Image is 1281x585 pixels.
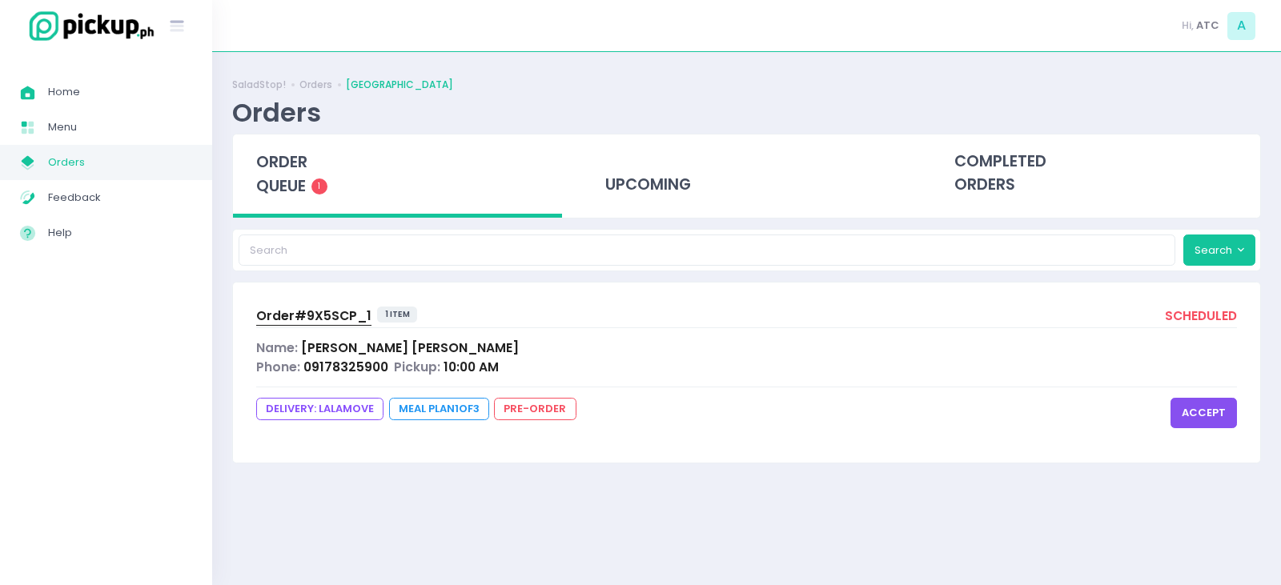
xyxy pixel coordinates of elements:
span: Name: [256,339,298,356]
span: Pickup: [394,359,440,375]
img: logo [20,9,156,43]
span: Feedback [48,187,192,208]
input: Search [239,234,1176,265]
button: accept [1171,398,1237,428]
div: Orders [232,97,321,128]
span: pre-order [494,398,576,420]
span: 1 [311,178,327,194]
a: Orders [299,78,332,92]
span: Orders [48,152,192,173]
span: 1 item [377,307,418,323]
a: [GEOGRAPHIC_DATA] [346,78,453,92]
span: Menu [48,117,192,138]
span: order queue [256,151,307,197]
span: Phone: [256,359,300,375]
div: upcoming [582,134,911,213]
span: 09178325900 [303,359,388,375]
span: A [1227,12,1255,40]
span: Meal Plan 1 of 3 [389,398,489,420]
span: 10:00 AM [444,359,499,375]
span: Home [48,82,192,102]
div: completed orders [931,134,1260,213]
span: Hi, [1182,18,1194,34]
span: Order# 9X5SCP_1 [256,307,371,324]
button: Search [1183,234,1255,265]
div: scheduled [1165,307,1237,328]
span: [PERSON_NAME] [PERSON_NAME] [301,339,519,356]
span: DELIVERY: lalamove [256,398,383,420]
span: ATC [1196,18,1219,34]
span: Help [48,222,192,243]
a: SaladStop! [232,78,286,92]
